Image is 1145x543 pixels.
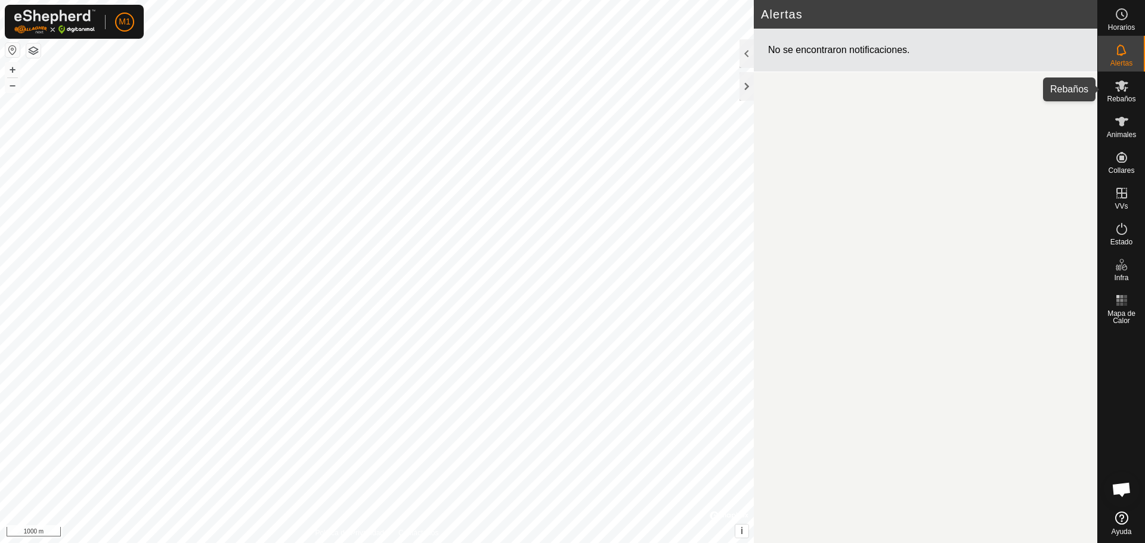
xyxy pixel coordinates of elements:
[1110,238,1132,246] span: Estado
[761,7,1072,21] h2: Alertas
[1108,24,1135,31] span: Horarios
[1108,167,1134,174] span: Collares
[741,526,743,536] span: i
[14,10,95,34] img: Logo Gallagher
[315,528,384,538] a: Política de Privacidad
[398,528,438,538] a: Contáctenos
[1107,131,1136,138] span: Animales
[754,29,1097,72] div: No se encontraron notificaciones.
[119,15,130,28] span: M1
[5,43,20,57] button: Restablecer Mapa
[1107,95,1135,103] span: Rebaños
[5,63,20,77] button: +
[1114,274,1128,281] span: Infra
[5,78,20,92] button: –
[1115,203,1128,210] span: VVs
[26,44,41,58] button: Capas del Mapa
[1101,310,1142,324] span: Mapa de Calor
[735,525,748,538] button: i
[1098,507,1145,540] a: Ayuda
[1104,471,1140,507] div: Chat abierto
[1110,60,1132,67] span: Alertas
[1112,528,1132,535] span: Ayuda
